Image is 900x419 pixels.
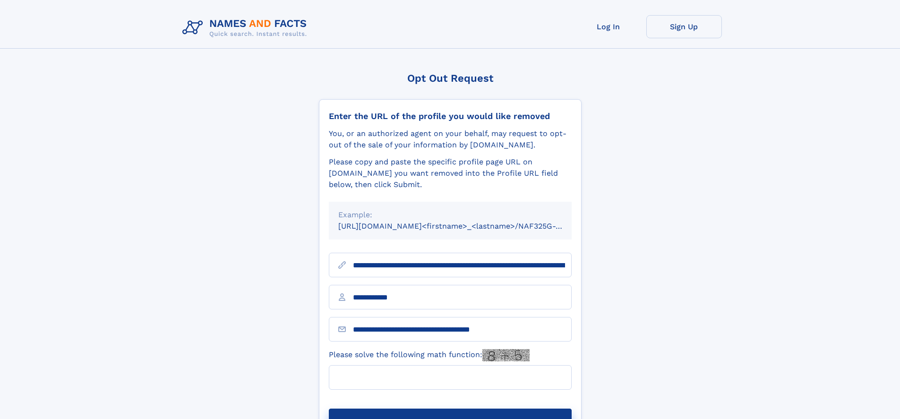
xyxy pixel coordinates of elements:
[571,15,646,38] a: Log In
[338,209,562,221] div: Example:
[338,222,590,231] small: [URL][DOMAIN_NAME]<firstname>_<lastname>/NAF325G-xxxxxxxx
[319,72,582,84] div: Opt Out Request
[329,156,572,190] div: Please copy and paste the specific profile page URL on [DOMAIN_NAME] you want removed into the Pr...
[329,349,530,361] label: Please solve the following math function:
[329,128,572,151] div: You, or an authorized agent on your behalf, may request to opt-out of the sale of your informatio...
[179,15,315,41] img: Logo Names and Facts
[646,15,722,38] a: Sign Up
[329,111,572,121] div: Enter the URL of the profile you would like removed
